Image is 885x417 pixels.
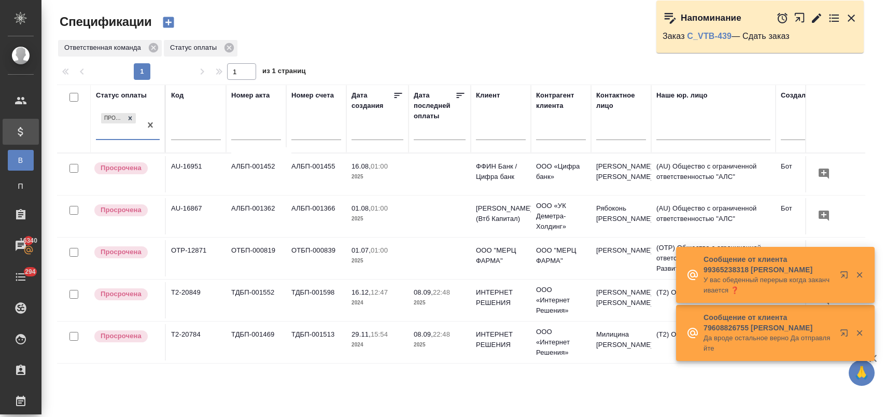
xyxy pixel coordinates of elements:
div: Просрочена [100,112,137,125]
a: C_VTB-439 [687,32,732,40]
a: В [8,150,34,171]
p: ООО "МЕРЦ ФАРМА" [476,245,526,266]
div: Создал [781,90,806,101]
div: Статус оплаты [164,40,237,57]
p: Просрочена [101,289,142,299]
td: (OTP) Общество с ограниченной ответственностью «Вектор Развития» [651,238,776,279]
td: ОТБП-000839 [286,240,346,276]
p: 2025 [352,214,403,224]
button: Закрыть [849,270,870,280]
td: Т2-20849 [166,282,226,318]
div: Статус оплаты [96,90,147,101]
div: Контактное лицо [596,90,646,111]
td: АЛБП-001362 [226,198,286,234]
a: П [8,176,34,197]
p: 2025 [414,298,466,308]
button: Открыть в новой вкладке [834,323,859,347]
button: Открыть в новой вкладке [834,265,859,289]
p: 2025 [352,172,403,182]
p: 08.09, [414,288,433,296]
button: Закрыть [849,328,870,338]
span: 16340 [13,235,44,246]
td: ОТБП-000819 [226,240,286,276]
span: В [13,155,29,165]
span: 294 [19,267,42,277]
p: ИНТЕРНЕТ РЕШЕНИЯ [476,287,526,308]
button: Создать [156,13,181,31]
p: 16.12, [352,288,371,296]
td: AU-16867 [166,198,226,234]
p: Статус оплаты [170,43,220,53]
p: 22:48 [433,288,450,296]
td: AU-16951 [166,156,226,192]
td: ТДБП-001552 [226,282,286,318]
td: (Т2) ООО "Трактат24" [651,324,776,360]
td: OTP-12871 [166,240,226,276]
div: Клиент [476,90,500,101]
p: Заказ — Сдать заказ [663,31,858,41]
p: Ответственная команда [64,43,145,53]
td: [PERSON_NAME] [591,240,651,276]
p: Просрочена [101,163,142,173]
div: Код [171,90,184,101]
p: ООО «Цифра банк» [536,161,586,182]
p: Сообщение от клиента 99365238318 [PERSON_NAME] [704,254,833,275]
span: из 1 страниц [262,65,306,80]
div: Дата последней оплаты [414,90,455,121]
p: 08.09, [414,330,433,338]
a: 16340 [3,233,39,259]
td: Бот [776,240,836,276]
p: 2024 [352,340,403,350]
button: Перейти в todo [828,12,840,24]
p: 01:00 [371,204,388,212]
p: ИНТЕРНЕТ РЕШЕНИЯ [476,329,526,350]
p: 29.11, [352,330,371,338]
p: У вас обеденный перерыв когда заканчивается ❓ [704,275,833,296]
p: 15:54 [371,330,388,338]
p: Сообщение от клиента 79608826755 [PERSON_NAME] [704,312,833,333]
p: 2024 [352,298,403,308]
p: Просрочена [101,331,142,341]
p: ООО «Интернет Решения» [536,327,586,358]
p: 01.08, [352,204,371,212]
p: Просрочена [101,205,142,215]
td: АЛБП-001452 [226,156,286,192]
button: Закрыть [845,12,858,24]
p: 01:00 [371,162,388,170]
td: АЛБП-001366 [286,198,346,234]
td: АЛБП-001455 [286,156,346,192]
div: Наше юр. лицо [656,90,708,101]
p: 16.08, [352,162,371,170]
p: 2025 [352,256,403,266]
p: ООО «Интернет Решения» [536,285,586,316]
td: ТДБП-001469 [226,324,286,360]
td: ТДБП-001598 [286,282,346,318]
td: [PERSON_NAME] [PERSON_NAME] [591,282,651,318]
button: Отложить [776,12,789,24]
td: ТДБП-001513 [286,324,346,360]
div: Номер акта [231,90,270,101]
button: Открыть в новой вкладке [794,7,806,29]
p: 01:00 [371,246,388,254]
td: Рябоконь [PERSON_NAME] [591,198,651,234]
td: (Т2) ООО "Трактат24" [651,282,776,318]
td: [PERSON_NAME] [PERSON_NAME] [591,156,651,192]
span: Спецификации [57,13,152,30]
div: Дата создания [352,90,393,111]
span: П [13,181,29,191]
p: 22:48 [433,330,450,338]
div: Просрочена [101,113,124,124]
td: Бот [776,198,836,234]
p: ФФИН Банк / Цифра банк [476,161,526,182]
div: Контрагент клиента [536,90,586,111]
p: 2025 [414,340,466,350]
td: (AU) Общество с ограниченной ответственностью "АЛС" [651,198,776,234]
div: Ответственная команда [58,40,162,57]
td: (AU) Общество с ограниченной ответственностью "АЛС" [651,156,776,192]
p: [PERSON_NAME] (Втб Капитал) [476,203,526,224]
p: 01.07, [352,246,371,254]
p: ООО "МЕРЦ ФАРМА" [536,245,586,266]
a: 294 [3,264,39,290]
p: ООО «УК Деметра-Холдинг» [536,201,586,232]
td: Бот [776,156,836,192]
